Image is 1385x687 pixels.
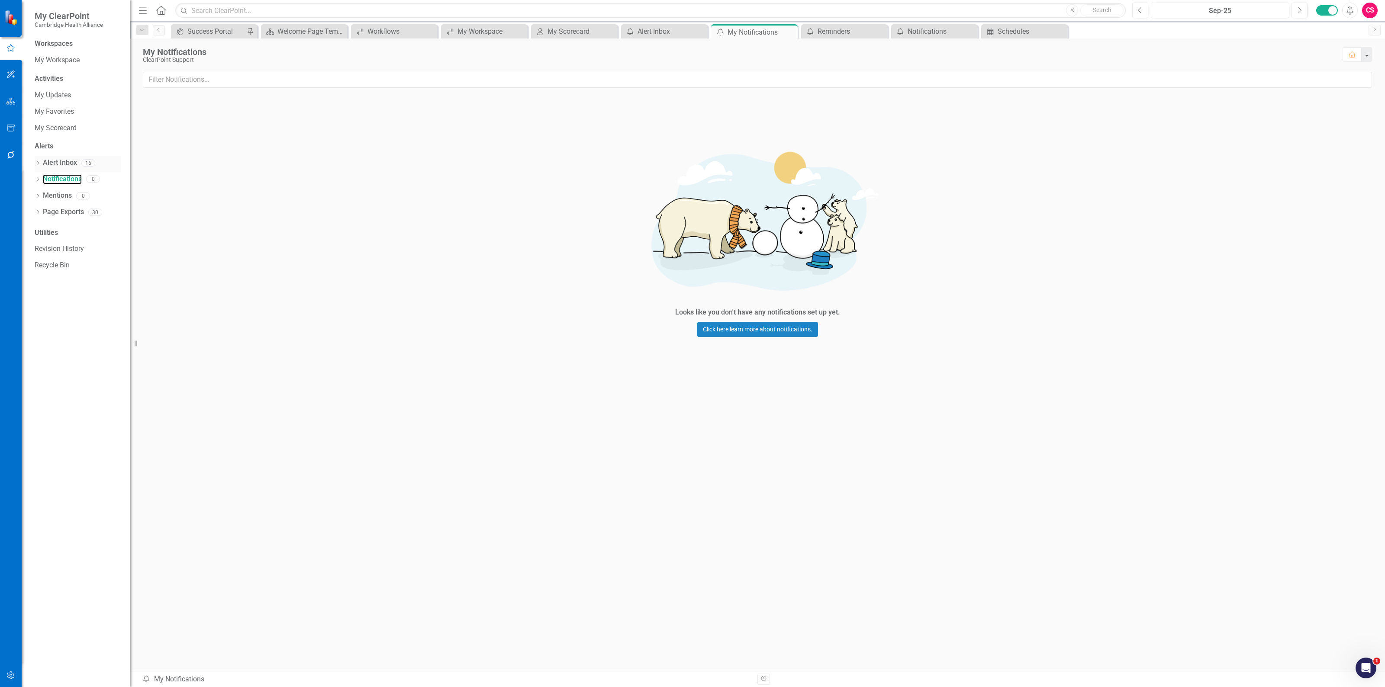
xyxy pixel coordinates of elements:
a: Revision History [35,244,121,254]
div: 0 [86,176,100,183]
div: Activities [35,74,121,84]
a: Notifications [893,26,976,37]
div: My Workspace [457,26,525,37]
a: My Scorecard [35,123,121,133]
div: Looks like you don't have any notifications set up yet. [675,308,840,318]
a: Workflows [353,26,435,37]
div: Welcome Page Template [277,26,345,37]
button: CS [1362,3,1378,18]
div: Schedules [998,26,1066,37]
div: My Notifications [143,47,1334,57]
div: Reminders [818,26,886,37]
a: Mentions [43,191,72,201]
a: Alert Inbox [623,26,705,37]
span: My ClearPoint [35,11,103,21]
a: My Scorecard [533,26,615,37]
img: ClearPoint Strategy [4,10,19,25]
a: Click here learn more about notifications. [697,322,818,337]
div: Workflows [367,26,435,37]
div: Workspaces [35,39,73,49]
div: Alert Inbox [638,26,705,37]
div: 30 [88,209,102,216]
a: My Workspace [35,55,121,65]
span: 1 [1373,658,1380,665]
a: My Updates [35,90,121,100]
div: 16 [81,159,95,167]
div: My Scorecard [548,26,615,37]
div: 0 [76,192,90,199]
a: Notifications [43,174,82,184]
input: Filter Notifications... [143,72,1372,88]
iframe: Intercom live chat [1356,658,1376,678]
span: Search [1093,6,1111,13]
a: My Favorites [35,107,121,117]
button: Sep-25 [1151,3,1289,18]
div: My Notifications [142,674,751,684]
div: Alerts [35,141,121,151]
div: Success Portal [187,26,245,37]
div: Notifications [908,26,976,37]
a: Schedules [983,26,1066,37]
button: Search [1080,4,1124,16]
div: Sep-25 [1154,6,1286,16]
a: My Workspace [443,26,525,37]
a: Reminders [803,26,886,37]
a: Recycle Bin [35,260,121,270]
a: Success Portal [173,26,245,37]
div: My Notifications [728,27,796,38]
small: Cambridge Health Alliance [35,21,103,28]
a: Welcome Page Template [263,26,345,37]
a: Alert Inbox [43,158,77,168]
img: Getting started [628,135,887,305]
div: ClearPoint Support [143,57,1334,63]
input: Search ClearPoint... [175,3,1126,18]
a: Page Exports [43,207,84,217]
div: Utilities [35,228,121,238]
